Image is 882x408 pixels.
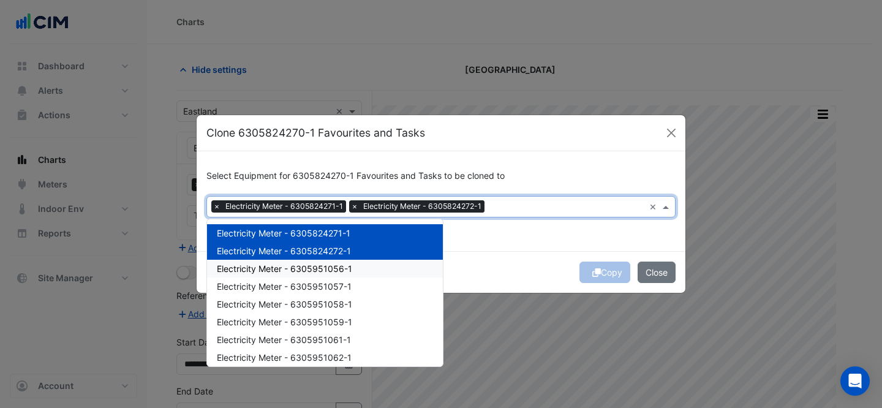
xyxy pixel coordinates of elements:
[217,352,352,363] span: Electricity Meter - 6305951062-1
[217,228,350,238] span: Electricity Meter - 6305824271-1
[360,200,484,213] span: Electricity Meter - 6305824272-1
[840,366,870,396] div: Open Intercom Messenger
[649,200,660,213] span: Clear
[206,171,676,181] h6: Select Equipment for 6305824270-1 Favourites and Tasks to be cloned to
[217,246,351,256] span: Electricity Meter - 6305824272-1
[206,125,425,141] h5: Clone 6305824270-1 Favourites and Tasks
[222,200,346,213] span: Electricity Meter - 6305824271-1
[211,200,222,213] span: ×
[217,281,352,292] span: Electricity Meter - 6305951057-1
[662,124,680,142] button: Close
[638,262,676,283] button: Close
[349,200,360,213] span: ×
[217,263,352,274] span: Electricity Meter - 6305951056-1
[217,299,352,309] span: Electricity Meter - 6305951058-1
[206,219,443,367] ng-dropdown-panel: Options list
[217,334,351,345] span: Electricity Meter - 6305951061-1
[217,317,352,327] span: Electricity Meter - 6305951059-1
[206,217,244,232] button: Select All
